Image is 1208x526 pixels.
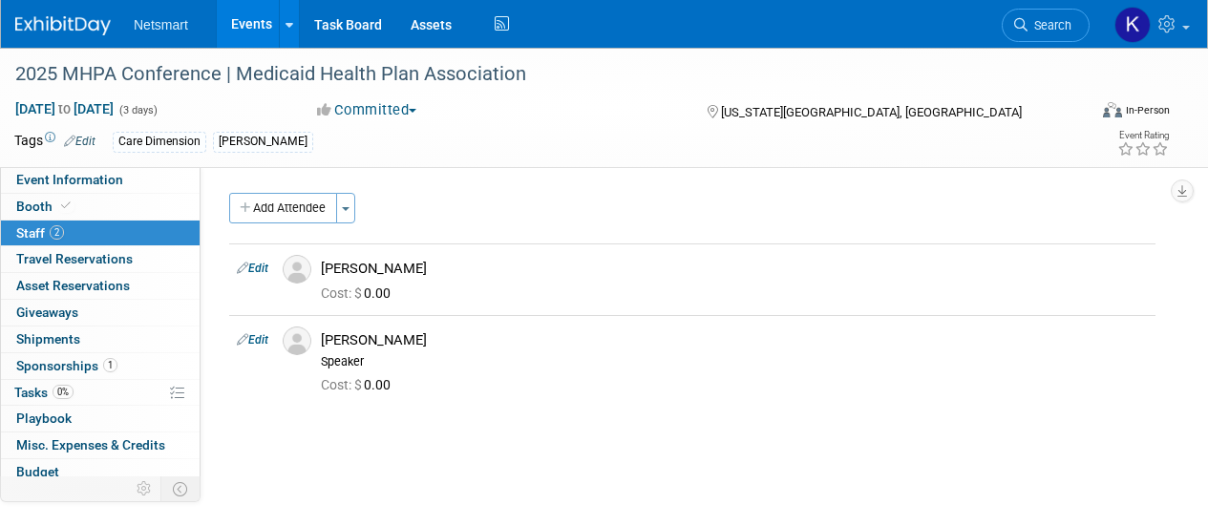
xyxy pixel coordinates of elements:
[14,131,95,153] td: Tags
[15,16,111,35] img: ExhibitDay
[1,432,200,458] a: Misc. Expenses & Credits
[16,172,123,187] span: Event Information
[16,331,80,347] span: Shipments
[321,331,1148,349] div: [PERSON_NAME]
[14,100,115,117] span: [DATE] [DATE]
[16,410,72,426] span: Playbook
[321,377,364,392] span: Cost: $
[1028,18,1071,32] span: Search
[1,353,200,379] a: Sponsorships1
[1,221,200,246] a: Staff2
[321,377,398,392] span: 0.00
[1117,131,1169,140] div: Event Rating
[321,285,398,301] span: 0.00
[55,101,74,116] span: to
[1,246,200,272] a: Travel Reservations
[283,255,311,284] img: Associate-Profile-5.png
[283,326,311,355] img: Associate-Profile-5.png
[16,305,78,320] span: Giveaways
[53,385,74,399] span: 0%
[128,476,161,501] td: Personalize Event Tab Strip
[1,380,200,406] a: Tasks0%
[14,385,74,400] span: Tasks
[134,17,188,32] span: Netsmart
[16,464,59,479] span: Budget
[213,132,313,152] div: [PERSON_NAME]
[16,225,64,241] span: Staff
[321,260,1148,278] div: [PERSON_NAME]
[321,354,1148,369] div: Speaker
[16,437,165,452] span: Misc. Expenses & Credits
[1114,7,1151,43] img: Kaitlyn Woicke
[310,100,424,120] button: Committed
[64,135,95,148] a: Edit
[1,459,200,485] a: Budget
[229,193,337,223] button: Add Attendee
[103,358,117,372] span: 1
[1,167,200,193] a: Event Information
[50,225,64,240] span: 2
[16,278,130,293] span: Asset Reservations
[721,105,1022,119] span: [US_STATE][GEOGRAPHIC_DATA], [GEOGRAPHIC_DATA]
[1,194,200,220] a: Booth
[1002,9,1090,42] a: Search
[1001,99,1170,128] div: Event Format
[321,285,364,301] span: Cost: $
[16,199,74,214] span: Booth
[1125,103,1170,117] div: In-Person
[16,358,117,373] span: Sponsorships
[1103,102,1122,117] img: Format-Inperson.png
[61,200,71,211] i: Booth reservation complete
[1,300,200,326] a: Giveaways
[237,262,268,275] a: Edit
[9,57,1071,92] div: 2025 MHPA Conference | Medicaid Health Plan Association
[16,251,133,266] span: Travel Reservations
[1,406,200,431] a: Playbook
[113,132,206,152] div: Care Dimension
[237,333,268,347] a: Edit
[161,476,201,501] td: Toggle Event Tabs
[1,273,200,299] a: Asset Reservations
[117,104,158,116] span: (3 days)
[1,326,200,352] a: Shipments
